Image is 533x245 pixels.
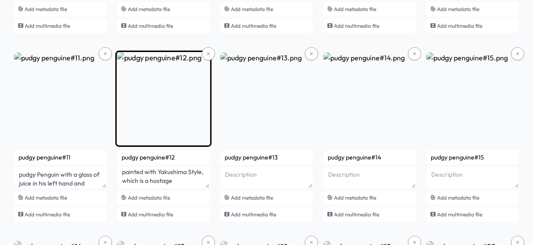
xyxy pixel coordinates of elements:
span: Add metadata file [334,6,376,12]
span: Add metadata file [128,194,170,201]
span: Add metadata file [437,194,479,201]
span: Add multimedia file [128,211,173,218]
span: Add metadata file [231,6,273,12]
input: Name (pudgy penguine#12) [117,150,210,164]
span: Add metadata file [334,194,376,201]
span: Add multimedia file [437,22,482,29]
img: pudgy penguine#13.png [220,52,313,145]
input: Name (pudgy penguine#14) [323,150,416,164]
span: Add metadata file [231,194,273,201]
span: Add multimedia file [231,22,276,29]
span: Add multimedia file [334,211,379,218]
img: pudgy penguine#14.png [323,52,416,145]
img: pudgy penguine#11.png [14,52,107,145]
span: Add multimedia file [334,22,379,29]
span: Add multimedia file [25,22,70,29]
span: Add multimedia file [437,211,482,218]
span: Add multimedia file [128,22,173,29]
input: Name (pudgy penguine#13) [220,150,313,164]
input: Name (pudgy penguine#15) [426,150,519,164]
span: Add multimedia file [25,211,70,218]
span: Add multimedia file [231,211,276,218]
span: Add metadata file [25,6,67,12]
img: pudgy penguine#15.png [426,52,519,145]
img: pudgy penguine#12.png [115,51,211,147]
span: Add metadata file [128,6,170,12]
span: Add metadata file [25,194,67,201]
span: Add metadata file [437,6,479,12]
input: Name (pudgy penguine#11) [14,150,107,164]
